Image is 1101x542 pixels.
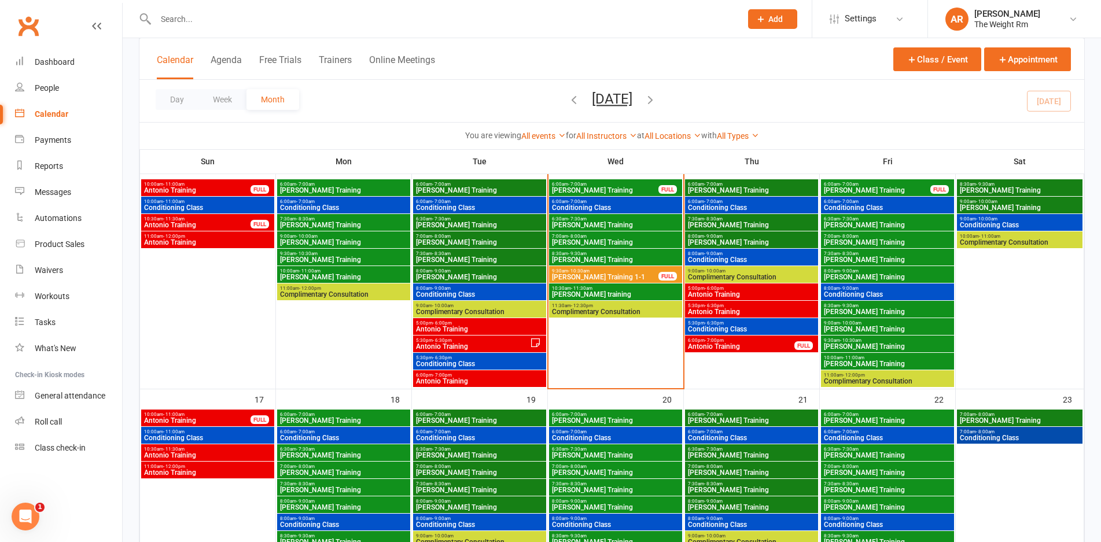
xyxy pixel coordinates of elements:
[143,222,251,228] span: Antonio Training
[35,83,59,93] div: People
[768,14,783,24] span: Add
[823,355,952,360] span: 10:00am
[279,199,408,204] span: 6:00am
[35,417,62,426] div: Roll call
[551,412,680,417] span: 6:00am
[974,19,1040,30] div: The Weight Rm
[143,434,272,441] span: Conditioning Class
[551,216,680,222] span: 6:30am
[959,417,1080,424] span: [PERSON_NAME] Training
[15,231,122,257] a: Product Sales
[415,412,544,417] span: 6:00am
[143,239,272,246] span: Antonio Training
[823,234,952,239] span: 7:00am
[823,434,952,441] span: Conditioning Class
[415,360,544,367] span: Conditioning Class
[701,131,717,140] strong: with
[15,283,122,309] a: Workouts
[415,239,544,246] span: [PERSON_NAME] Training
[15,127,122,153] a: Payments
[15,409,122,435] a: Roll call
[551,303,680,308] span: 11:30am
[704,182,723,187] span: - 7:00am
[255,389,275,408] div: 17
[279,274,408,281] span: [PERSON_NAME] Training
[705,303,724,308] span: - 6:30pm
[296,199,315,204] span: - 7:00am
[551,291,680,298] span: [PERSON_NAME] training
[157,54,193,79] button: Calendar
[35,266,63,275] div: Waivers
[820,149,956,174] th: Fri
[687,429,816,434] span: 6:00am
[15,75,122,101] a: People
[798,389,819,408] div: 21
[823,343,952,350] span: [PERSON_NAME] Training
[296,447,315,452] span: - 7:30am
[296,216,315,222] span: - 8:30am
[840,429,859,434] span: - 7:00am
[415,338,530,343] span: 5:30pm
[717,131,759,141] a: All Types
[521,131,566,141] a: All events
[415,447,544,452] span: 6:30am
[956,149,1084,174] th: Sat
[840,338,861,343] span: - 10:30am
[959,429,1080,434] span: 7:00am
[415,434,544,441] span: Conditioning Class
[551,274,659,281] span: [PERSON_NAME] Training 1-1
[637,131,645,140] strong: at
[35,239,84,249] div: Product Sales
[279,412,408,417] span: 6:00am
[140,149,276,174] th: Sun
[415,326,544,333] span: Antonio Training
[959,222,1080,228] span: Conditioning Class
[976,182,995,187] span: - 9:30am
[279,286,408,291] span: 11:00am
[276,149,412,174] th: Mon
[163,234,185,239] span: - 12:00pm
[823,326,952,333] span: [PERSON_NAME] Training
[299,286,321,291] span: - 12:00pm
[823,291,952,298] span: Conditioning Class
[143,199,272,204] span: 10:00am
[279,256,408,263] span: [PERSON_NAME] Training
[568,216,587,222] span: - 7:30am
[415,199,544,204] span: 6:00am
[687,303,816,308] span: 5:30pm
[296,429,315,434] span: - 7:00am
[15,49,122,75] a: Dashboard
[687,268,816,274] span: 9:00am
[551,417,680,424] span: [PERSON_NAME] Training
[687,291,816,298] span: Antonio Training
[35,318,56,327] div: Tasks
[823,239,952,246] span: [PERSON_NAME] Training
[823,199,952,204] span: 6:00am
[551,447,680,452] span: 6:30am
[687,417,816,424] span: [PERSON_NAME] Training
[279,182,408,187] span: 6:00am
[959,182,1080,187] span: 8:30am
[152,11,733,27] input: Search...
[687,308,816,315] span: Antonio Training
[432,412,451,417] span: - 7:00am
[279,204,408,211] span: Conditioning Class
[823,429,952,434] span: 6:00am
[551,182,659,187] span: 6:00am
[296,412,315,417] span: - 7:00am
[959,216,1080,222] span: 9:00am
[551,204,680,211] span: Conditioning Class
[551,256,680,263] span: [PERSON_NAME] Training
[279,434,408,441] span: Conditioning Class
[959,434,1080,441] span: Conditioning Class
[415,373,544,378] span: 6:00pm
[14,12,43,40] a: Clubworx
[433,373,452,378] span: - 7:00pm
[979,234,1000,239] span: - 11:00am
[279,429,408,434] span: 6:00am
[568,199,587,204] span: - 7:00am
[843,373,865,378] span: - 12:00pm
[976,199,997,204] span: - 10:00am
[687,412,816,417] span: 6:00am
[551,429,680,434] span: 6:00am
